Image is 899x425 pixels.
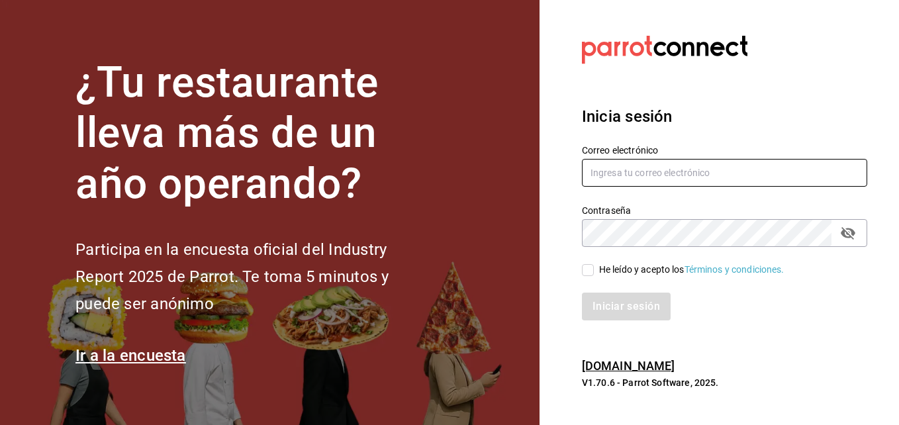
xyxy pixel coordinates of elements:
[582,159,867,187] input: Ingresa tu correo electrónico
[685,264,784,275] a: Términos y condiciones.
[75,346,186,365] a: Ir a la encuesta
[599,263,784,277] div: He leído y acepto los
[75,58,433,210] h1: ¿Tu restaurante lleva más de un año operando?
[582,376,867,389] p: V1.70.6 - Parrot Software, 2025.
[582,145,867,154] label: Correo electrónico
[582,105,867,128] h3: Inicia sesión
[582,359,675,373] a: [DOMAIN_NAME]
[837,222,859,244] button: passwordField
[75,236,433,317] h2: Participa en la encuesta oficial del Industry Report 2025 de Parrot. Te toma 5 minutos y puede se...
[582,205,867,214] label: Contraseña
